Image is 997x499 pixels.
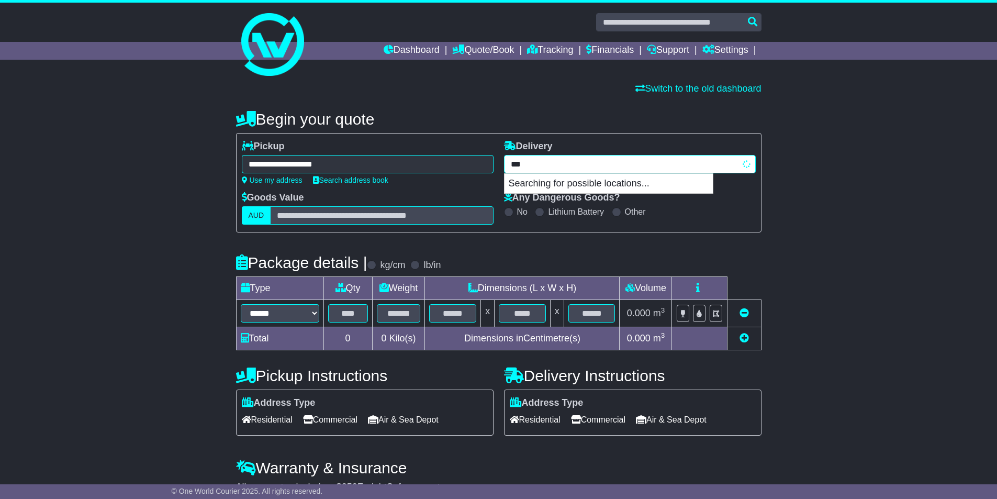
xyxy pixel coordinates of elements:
[313,176,388,184] a: Search address book
[372,277,425,300] td: Weight
[505,174,713,194] p: Searching for possible locations...
[504,155,756,173] typeahead: Please provide city
[504,141,553,152] label: Delivery
[303,412,357,428] span: Commercial
[510,397,584,409] label: Address Type
[550,300,564,327] td: x
[236,110,761,128] h4: Begin your quote
[380,260,405,271] label: kg/cm
[242,412,293,428] span: Residential
[647,42,689,60] a: Support
[242,206,271,225] label: AUD
[423,260,441,271] label: lb/in
[653,333,665,343] span: m
[625,207,646,217] label: Other
[702,42,748,60] a: Settings
[635,83,761,94] a: Switch to the old dashboard
[627,333,651,343] span: 0.000
[242,192,304,204] label: Goods Value
[323,277,372,300] td: Qty
[504,367,761,384] h4: Delivery Instructions
[381,333,386,343] span: 0
[504,192,620,204] label: Any Dangerous Goods?
[236,327,323,350] td: Total
[236,367,494,384] h4: Pickup Instructions
[425,327,620,350] td: Dimensions in Centimetre(s)
[236,254,367,271] h4: Package details |
[740,333,749,343] a: Add new item
[236,482,761,493] div: All our quotes include a $ FreightSafe warranty.
[242,141,285,152] label: Pickup
[636,412,707,428] span: Air & Sea Depot
[452,42,514,60] a: Quote/Book
[527,42,573,60] a: Tracking
[661,331,665,339] sup: 3
[548,207,604,217] label: Lithium Battery
[323,327,372,350] td: 0
[172,487,323,495] span: © One World Courier 2025. All rights reserved.
[368,412,439,428] span: Air & Sea Depot
[661,306,665,314] sup: 3
[384,42,440,60] a: Dashboard
[653,308,665,318] span: m
[425,277,620,300] td: Dimensions (L x W x H)
[372,327,425,350] td: Kilo(s)
[510,412,561,428] span: Residential
[242,397,316,409] label: Address Type
[342,482,357,492] span: 250
[236,277,323,300] td: Type
[481,300,495,327] td: x
[620,277,672,300] td: Volume
[627,308,651,318] span: 0.000
[571,412,625,428] span: Commercial
[740,308,749,318] a: Remove this item
[586,42,634,60] a: Financials
[517,207,528,217] label: No
[242,176,303,184] a: Use my address
[236,459,761,476] h4: Warranty & Insurance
